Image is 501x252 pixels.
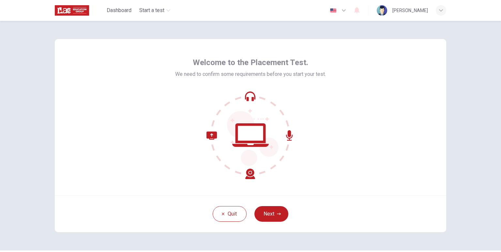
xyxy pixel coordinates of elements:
span: Welcome to the Placement Test. [193,57,308,68]
img: Profile picture [377,5,387,16]
button: Quit [213,206,247,222]
img: en [329,8,337,13]
button: Start a test [137,5,173,16]
img: ILAC logo [55,4,89,17]
span: We need to confirm some requirements before you start your test. [175,70,326,78]
a: ILAC logo [55,4,104,17]
button: Dashboard [104,5,134,16]
div: [PERSON_NAME] [392,7,428,14]
span: Start a test [139,7,164,14]
button: Next [254,206,288,222]
span: Dashboard [107,7,131,14]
